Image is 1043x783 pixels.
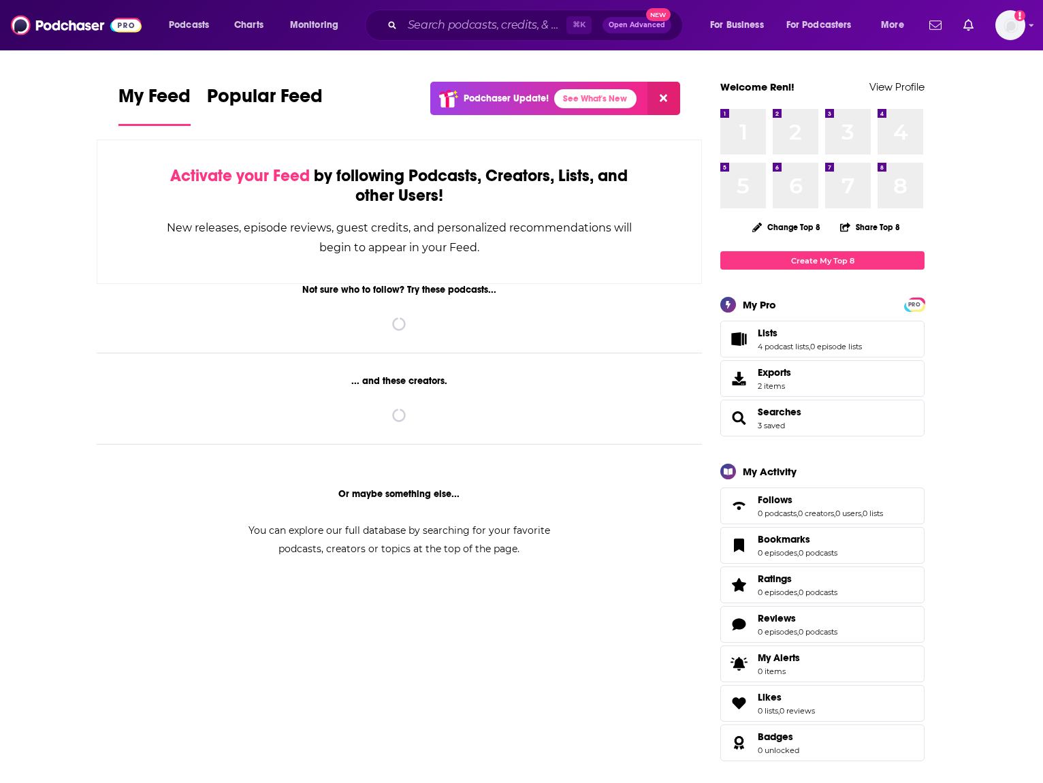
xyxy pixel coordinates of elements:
[924,14,947,37] a: Show notifications dropdown
[720,566,925,603] span: Ratings
[758,548,797,558] a: 0 episodes
[402,14,566,36] input: Search podcasts, credits, & more...
[720,606,925,643] span: Reviews
[231,522,566,558] div: You can explore our full database by searching for your favorite podcasts, creators or topics at ...
[834,509,835,518] span: ,
[906,300,922,310] span: PRO
[710,16,764,35] span: For Business
[809,342,810,351] span: ,
[758,612,796,624] span: Reviews
[758,691,815,703] a: Likes
[603,17,671,33] button: Open AdvancedNew
[609,22,665,29] span: Open Advanced
[118,84,191,126] a: My Feed
[170,165,310,186] span: Activate your Feed
[720,400,925,436] span: Searches
[743,298,776,311] div: My Pro
[118,84,191,116] span: My Feed
[995,10,1025,40] span: Logged in as rgertner
[798,509,834,518] a: 0 creators
[758,494,883,506] a: Follows
[797,548,799,558] span: ,
[799,627,837,637] a: 0 podcasts
[743,465,797,478] div: My Activity
[758,652,800,664] span: My Alerts
[758,573,837,585] a: Ratings
[758,533,837,545] a: Bookmarks
[169,16,209,35] span: Podcasts
[234,16,263,35] span: Charts
[758,627,797,637] a: 0 episodes
[720,527,925,564] span: Bookmarks
[758,494,792,506] span: Follows
[758,406,801,418] a: Searches
[97,375,702,387] div: ... and these creators.
[799,548,837,558] a: 0 podcasts
[758,731,799,743] a: Badges
[777,14,871,36] button: open menu
[758,366,791,379] span: Exports
[835,509,861,518] a: 0 users
[797,509,798,518] span: ,
[725,330,752,349] a: Lists
[725,536,752,555] a: Bookmarks
[280,14,356,36] button: open menu
[11,12,142,38] img: Podchaser - Follow, Share and Rate Podcasts
[839,214,901,240] button: Share Top 8
[758,342,809,351] a: 4 podcast lists
[720,645,925,682] a: My Alerts
[165,218,633,257] div: New releases, episode reviews, guest credits, and personalized recommendations will begin to appe...
[554,89,637,108] a: See What's New
[207,84,323,126] a: Popular Feed
[464,93,549,104] p: Podchaser Update!
[758,381,791,391] span: 2 items
[863,509,883,518] a: 0 lists
[744,219,829,236] button: Change Top 8
[758,746,799,755] a: 0 unlocked
[701,14,781,36] button: open menu
[646,8,671,21] span: New
[720,685,925,722] span: Likes
[758,509,797,518] a: 0 podcasts
[159,14,227,36] button: open menu
[207,84,323,116] span: Popular Feed
[780,706,815,716] a: 0 reviews
[725,733,752,752] a: Badges
[225,14,272,36] a: Charts
[378,10,696,41] div: Search podcasts, credits, & more...
[810,342,862,351] a: 0 episode lists
[758,731,793,743] span: Badges
[720,360,925,397] a: Exports
[995,10,1025,40] button: Show profile menu
[906,299,922,309] a: PRO
[165,166,633,206] div: by following Podcasts, Creators, Lists, and other Users!
[871,14,921,36] button: open menu
[720,251,925,270] a: Create My Top 8
[725,369,752,388] span: Exports
[97,488,702,500] div: Or maybe something else...
[758,327,862,339] a: Lists
[725,575,752,594] a: Ratings
[799,588,837,597] a: 0 podcasts
[720,80,795,93] a: Welcome Reni!
[758,667,800,676] span: 0 items
[1014,10,1025,21] svg: Add a profile image
[861,509,863,518] span: ,
[995,10,1025,40] img: User Profile
[758,421,785,430] a: 3 saved
[725,654,752,673] span: My Alerts
[758,573,792,585] span: Ratings
[797,588,799,597] span: ,
[758,327,777,339] span: Lists
[758,533,810,545] span: Bookmarks
[758,612,837,624] a: Reviews
[725,496,752,515] a: Follows
[720,724,925,761] span: Badges
[725,694,752,713] a: Likes
[778,706,780,716] span: ,
[881,16,904,35] span: More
